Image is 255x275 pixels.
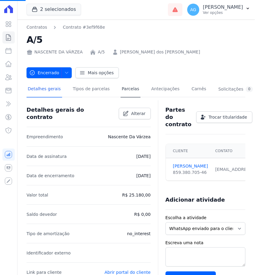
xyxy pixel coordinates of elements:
[203,10,243,15] p: Ver opções
[119,108,151,119] a: Alterar
[134,211,150,218] p: R$ 0,00
[217,82,254,98] a: Solicitações0
[120,49,200,55] a: [PERSON_NAME] dos [PERSON_NAME]
[29,67,59,78] span: Encerrado
[173,163,208,169] a: [PERSON_NAME]
[27,230,70,237] p: Tipo de amortização
[27,33,245,46] h2: A/5
[190,82,207,98] a: Carnês
[27,133,63,140] p: Empreendimento
[27,153,67,160] p: Data de assinatura
[27,249,71,257] p: Identificador externo
[173,169,208,176] div: 859.380.705-46
[165,240,245,246] label: Escreva uma nota
[121,82,140,98] a: Parcelas
[127,230,150,237] p: no_interest
[27,191,48,199] p: Valor total
[72,82,111,98] a: Tipos de parcelas
[136,153,150,160] p: [DATE]
[182,1,255,18] button: AG [PERSON_NAME] Ver opções
[166,144,212,158] th: Cliente
[108,133,150,140] p: Nascente Da Várzea
[27,24,245,30] nav: Breadcrumb
[27,49,83,55] div: NASCENTE DA VÁRZEA
[27,24,105,30] nav: Breadcrumb
[27,172,74,179] p: Data de encerramento
[209,114,247,120] span: Trocar titularidade
[165,196,225,203] h3: Adicionar atividade
[196,111,252,123] a: Trocar titularidade
[203,4,243,10] p: [PERSON_NAME]
[150,82,181,98] a: Antecipações
[27,211,57,218] p: Saldo devedor
[27,82,62,98] a: Detalhes gerais
[165,215,245,221] label: Escolha a atividade
[75,67,119,78] a: Mais opções
[27,4,81,15] button: 2 selecionados
[105,270,151,275] a: Abrir portal do cliente
[27,106,112,121] h3: Detalhes gerais do contrato
[190,8,196,12] span: AG
[27,24,47,30] a: Contratos
[98,49,105,55] a: A/5
[136,172,150,179] p: [DATE]
[122,191,150,199] p: R$ 25.180,00
[218,86,253,92] div: Solicitações
[88,70,114,76] span: Mais opções
[165,106,191,128] h3: Partes do contrato
[27,67,72,78] button: Encerrado
[246,86,253,92] div: 0
[63,24,105,30] a: Contrato #3ef9f68e
[131,110,146,117] span: Alterar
